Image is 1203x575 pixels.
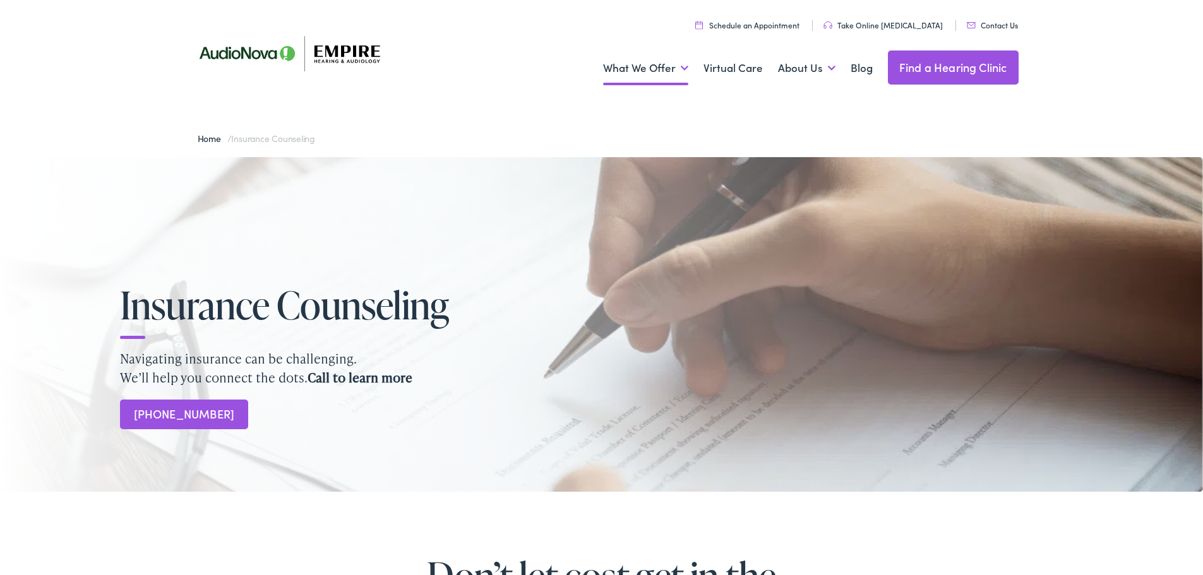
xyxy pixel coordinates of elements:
a: Take Online [MEDICAL_DATA] [823,20,943,30]
img: utility icon [967,22,976,28]
a: Virtual Care [703,45,763,92]
a: What We Offer [603,45,688,92]
a: Contact Us [967,20,1018,30]
a: Blog [851,45,873,92]
a: Schedule an Appointment [695,20,799,30]
p: Navigating insurance can be challenging. We’ll help you connect the dots. [120,349,1083,387]
img: utility icon [823,21,832,29]
a: [PHONE_NUMBER] [120,400,248,429]
span: / [198,132,316,145]
a: About Us [778,45,835,92]
img: utility icon [695,21,703,29]
span: Insurance Counseling [231,132,315,145]
h1: Insurance Counseling [120,284,474,326]
a: Home [198,132,227,145]
a: Find a Hearing Clinic [888,50,1019,85]
strong: Call to learn more [308,369,412,386]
